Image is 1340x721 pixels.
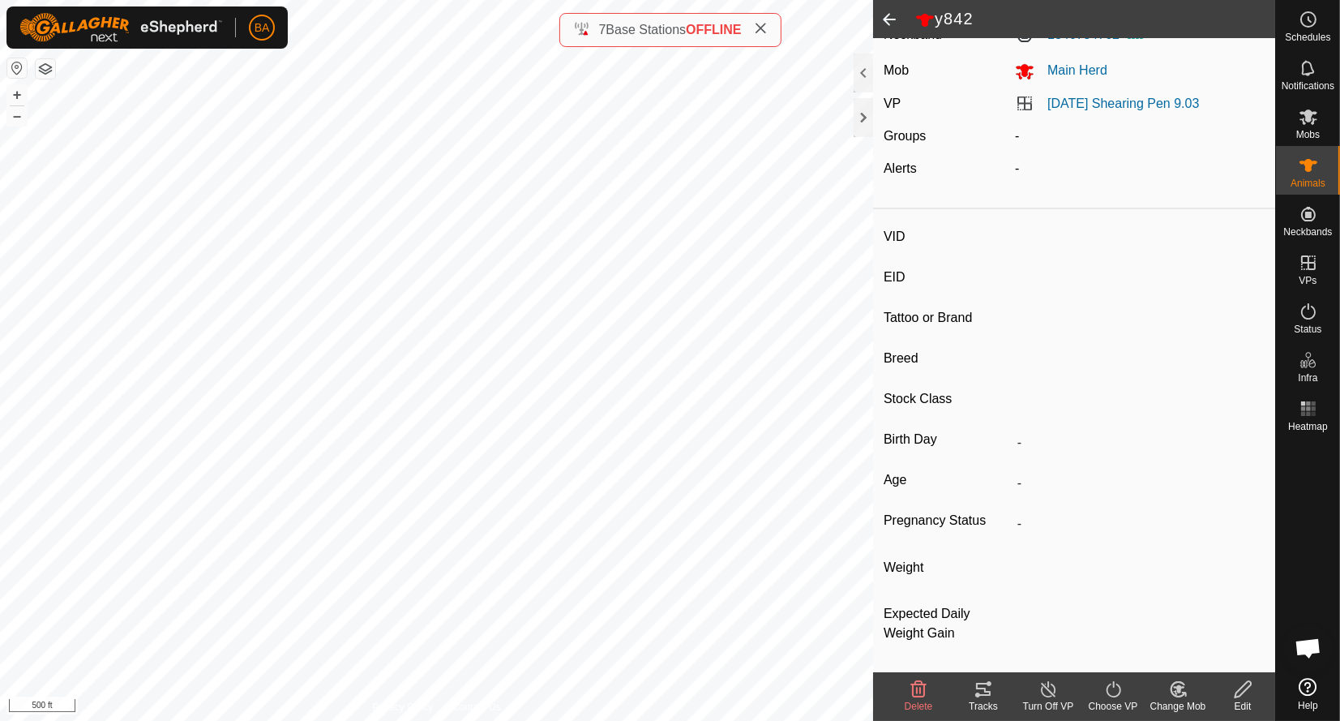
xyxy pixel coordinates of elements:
span: Neckbands [1283,227,1332,237]
button: Reset Map [7,58,27,78]
label: VID [884,226,1011,247]
span: Infra [1298,373,1317,383]
div: - [1008,127,1271,146]
span: Base Stations [606,23,686,36]
span: Delete [905,701,933,712]
h2: y842 [915,9,1275,30]
div: Change Mob [1145,699,1210,714]
label: Birth Day [884,429,1011,450]
span: Notifications [1282,81,1334,91]
span: 7 [598,23,606,36]
span: Schedules [1285,32,1330,42]
button: Map Layers [36,59,55,79]
label: Mob [884,63,909,77]
label: Groups [884,129,926,143]
span: Heatmap [1288,422,1328,431]
span: VPs [1299,276,1316,285]
label: Breed [884,348,1011,369]
label: Age [884,470,1011,491]
a: Contact Us [452,700,500,715]
span: Help [1298,701,1318,710]
label: Stock Class [884,388,1011,410]
label: Expected Daily Weight Gain [884,604,1011,643]
button: – [7,106,27,126]
label: Tattoo or Brand [884,307,1011,328]
div: Tracks [951,699,1016,714]
label: VP [884,97,901,110]
span: Status [1294,324,1321,334]
label: Weight [884,551,1011,585]
div: - [1008,159,1271,178]
div: Choose VP [1081,699,1145,714]
span: Mobs [1296,130,1320,139]
label: Alerts [884,161,917,175]
a: Privacy Policy [373,700,434,715]
img: Gallagher Logo [19,13,222,42]
span: BA [255,19,270,36]
label: EID [884,267,1011,288]
label: Pregnancy Status [884,510,1011,531]
div: Turn Off VP [1016,699,1081,714]
div: Edit [1210,699,1275,714]
button: + [7,85,27,105]
span: OFFLINE [686,23,741,36]
span: Animals [1291,178,1325,188]
div: Open chat [1284,624,1333,672]
a: [DATE] Shearing Pen 9.03 [1047,97,1199,110]
span: Main Herd [1034,63,1107,77]
a: Help [1276,672,1340,717]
